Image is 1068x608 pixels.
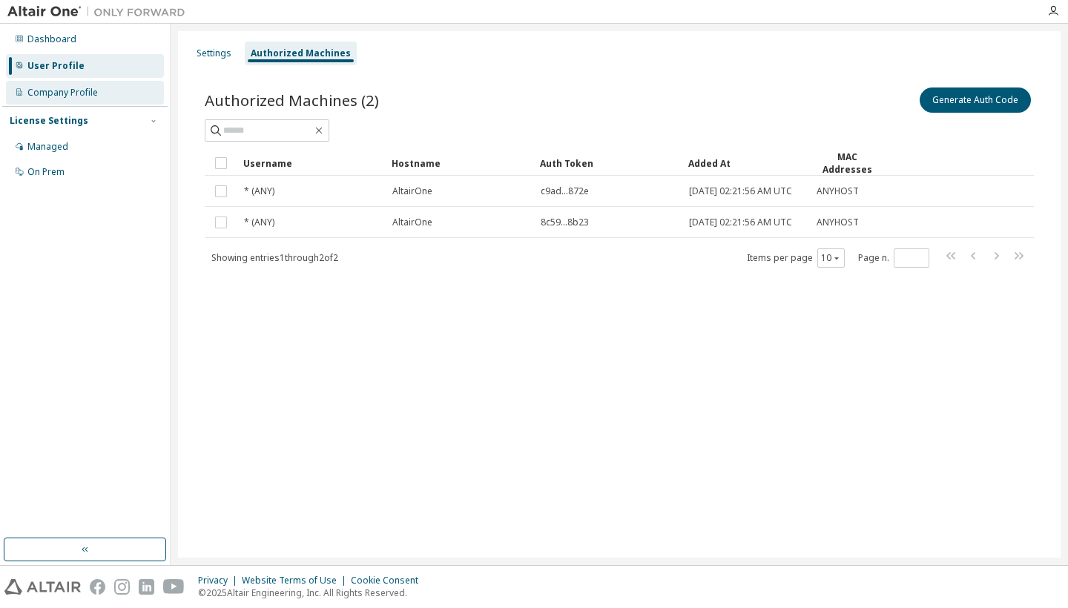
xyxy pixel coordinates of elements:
[244,185,274,197] span: * (ANY)
[7,4,193,19] img: Altair One
[27,33,76,45] div: Dashboard
[821,252,841,264] button: 10
[198,575,242,586] div: Privacy
[114,579,130,595] img: instagram.svg
[747,248,845,268] span: Items per page
[4,579,81,595] img: altair_logo.svg
[817,217,859,228] span: ANYHOST
[198,586,427,599] p: © 2025 Altair Engineering, Inc. All Rights Reserved.
[817,185,859,197] span: ANYHOST
[27,87,98,99] div: Company Profile
[139,579,154,595] img: linkedin.svg
[90,579,105,595] img: facebook.svg
[392,217,432,228] span: AltairOne
[205,90,379,110] span: Authorized Machines (2)
[27,60,85,72] div: User Profile
[541,185,589,197] span: c9ad...872e
[27,166,65,178] div: On Prem
[392,185,432,197] span: AltairOne
[689,185,792,197] span: [DATE] 02:21:56 AM UTC
[211,251,338,264] span: Showing entries 1 through 2 of 2
[920,87,1031,113] button: Generate Auth Code
[242,575,351,586] div: Website Terms of Use
[10,115,88,127] div: License Settings
[163,579,185,595] img: youtube.svg
[243,151,380,175] div: Username
[351,575,427,586] div: Cookie Consent
[251,47,351,59] div: Authorized Machines
[392,151,528,175] div: Hostname
[816,151,878,176] div: MAC Addresses
[244,217,274,228] span: * (ANY)
[858,248,929,268] span: Page n.
[27,141,68,153] div: Managed
[689,217,792,228] span: [DATE] 02:21:56 AM UTC
[688,151,804,175] div: Added At
[541,217,589,228] span: 8c59...8b23
[197,47,231,59] div: Settings
[540,151,676,175] div: Auth Token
